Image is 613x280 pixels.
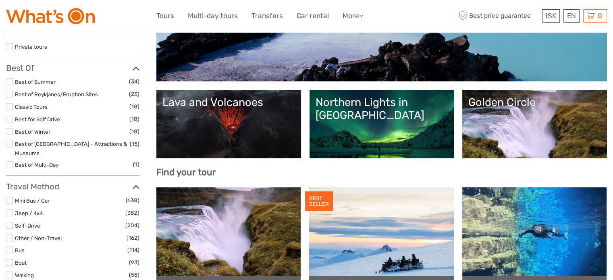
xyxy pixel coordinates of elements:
span: 0 [596,12,603,20]
a: Car rental [297,10,329,22]
a: Self-Drive [15,222,40,229]
a: Best for Self Drive [15,116,60,122]
a: More [343,10,364,22]
span: (638) [126,196,139,205]
p: We're away right now. Please check back later! [11,14,91,21]
a: Multi-day tours [188,10,238,22]
span: (93) [129,258,139,267]
span: (55) [129,270,139,280]
span: (34) [129,77,139,86]
span: (18) [129,127,139,136]
a: Other / Non-Travel [15,235,62,241]
a: Jeep / 4x4 [15,210,43,216]
h3: Travel Method [6,182,139,191]
a: Transfers [251,10,283,22]
a: Best of Multi-Day [15,162,58,168]
h3: Best Of [6,63,139,73]
a: Golden Circle [468,96,601,152]
a: Bus [15,247,25,253]
span: (114) [127,245,139,255]
span: (382) [125,208,139,218]
a: Private tours [15,44,47,50]
a: Best of Reykjanes/Eruption Sites [15,91,98,97]
a: Mini Bus / Car [15,197,50,204]
span: (162) [127,233,139,243]
span: (18) [129,102,139,111]
a: Northern Lights in [GEOGRAPHIC_DATA] [316,96,448,152]
a: Lava and Volcanoes [162,96,295,152]
div: EN [563,9,580,23]
div: BEST SELLER [305,191,333,212]
img: What's On [6,8,95,24]
span: (18) [129,114,139,124]
div: Northern Lights in [GEOGRAPHIC_DATA] [316,96,448,122]
a: Tours [156,10,174,22]
span: ISK [546,12,556,20]
a: Best of Summer [15,79,56,85]
b: Find your tour [156,167,216,178]
span: (1) [133,160,139,169]
a: Classic Tours [15,104,48,110]
span: (204) [125,221,139,230]
span: Best price guarantee [457,9,540,23]
span: (15) [130,139,139,149]
a: Lagoons, Nature Baths and Spas [162,19,601,75]
a: Walking [15,272,34,278]
a: Best of [GEOGRAPHIC_DATA] - Attractions & Museums [15,141,127,156]
button: Open LiveChat chat widget [93,12,102,22]
a: Best of Winter [15,129,50,135]
a: Boat [15,259,27,266]
div: Lava and Volcanoes [162,96,295,109]
div: Golden Circle [468,96,601,109]
span: (23) [129,89,139,99]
